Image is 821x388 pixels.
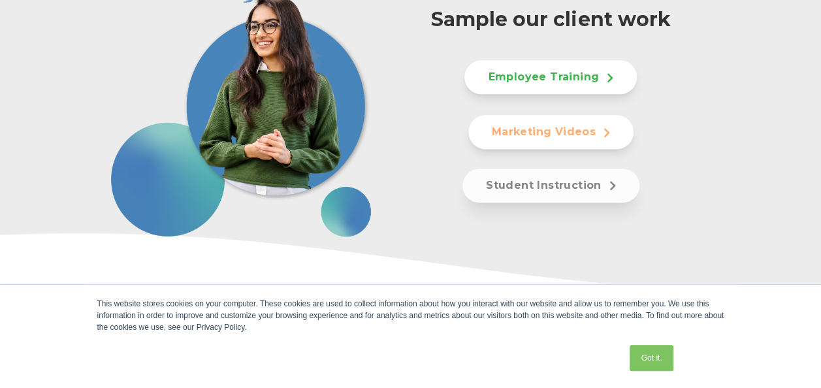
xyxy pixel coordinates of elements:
a: Marketing Videos [468,115,634,149]
a: Employee Training [464,60,637,94]
h3: Sample our client work [419,8,683,31]
a: Student Instruction [462,169,639,202]
div: This website stores cookies on your computer. These cookies are used to collect information about... [97,298,724,333]
a: Got it. [630,345,673,371]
